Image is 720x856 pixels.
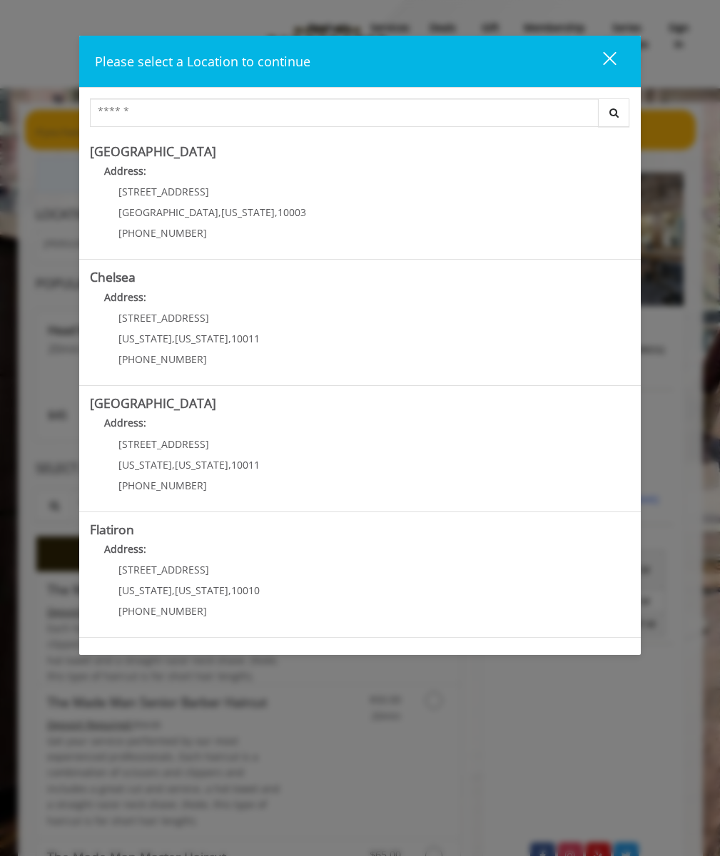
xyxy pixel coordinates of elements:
[90,98,630,134] div: Center Select
[90,394,216,412] b: [GEOGRAPHIC_DATA]
[90,521,134,538] b: Flatiron
[278,205,306,219] span: 10003
[231,332,260,345] span: 10011
[104,416,146,429] b: Address:
[118,185,209,198] span: [STREET_ADDRESS]
[118,584,172,597] span: [US_STATE]
[231,584,260,597] span: 10010
[90,98,599,127] input: Search Center
[90,646,186,663] b: Garment District
[228,458,231,472] span: ,
[118,311,209,325] span: [STREET_ADDRESS]
[104,542,146,556] b: Address:
[104,290,146,304] b: Address:
[606,108,622,118] i: Search button
[275,205,278,219] span: ,
[172,458,175,472] span: ,
[231,458,260,472] span: 10011
[175,584,228,597] span: [US_STATE]
[118,563,209,576] span: [STREET_ADDRESS]
[118,437,209,451] span: [STREET_ADDRESS]
[221,205,275,219] span: [US_STATE]
[175,458,228,472] span: [US_STATE]
[118,226,207,240] span: [PHONE_NUMBER]
[118,205,218,219] span: [GEOGRAPHIC_DATA]
[228,584,231,597] span: ,
[118,479,207,492] span: [PHONE_NUMBER]
[228,332,231,345] span: ,
[587,51,615,72] div: close dialog
[172,332,175,345] span: ,
[118,332,172,345] span: [US_STATE]
[118,458,172,472] span: [US_STATE]
[218,205,221,219] span: ,
[90,268,136,285] b: Chelsea
[577,46,625,76] button: close dialog
[118,352,207,366] span: [PHONE_NUMBER]
[104,164,146,178] b: Address:
[172,584,175,597] span: ,
[118,604,207,618] span: [PHONE_NUMBER]
[175,332,228,345] span: [US_STATE]
[90,143,216,160] b: [GEOGRAPHIC_DATA]
[95,53,310,70] span: Please select a Location to continue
